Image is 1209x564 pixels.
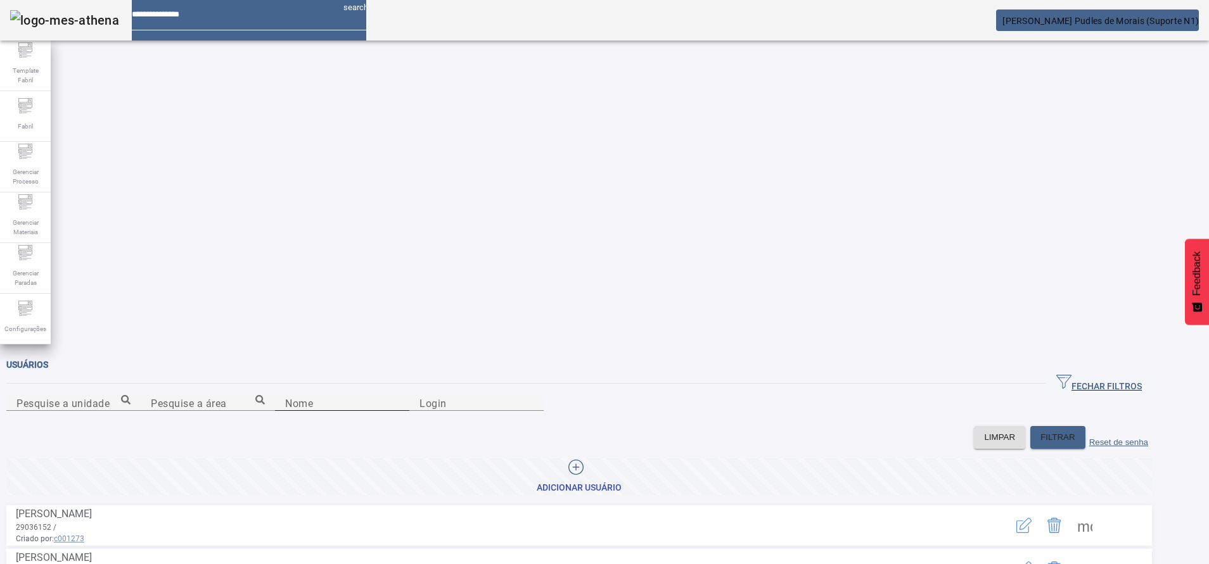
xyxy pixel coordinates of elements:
[16,533,960,544] span: Criado por:
[16,523,56,532] span: 29036152 /
[1,320,50,337] span: Configurações
[16,551,92,563] span: [PERSON_NAME]
[974,426,1025,449] button: LIMPAR
[151,396,265,411] input: Number
[1046,372,1152,395] button: FECHAR FILTROS
[16,508,92,520] span: [PERSON_NAME]
[1070,510,1100,541] button: Mais
[6,265,44,291] span: Gerenciar Paradas
[984,431,1015,444] span: LIMPAR
[1030,426,1085,449] button: FILTRAR
[1040,431,1075,444] span: FILTRAR
[54,534,84,543] span: c001273
[1056,374,1142,393] span: FECHAR FILTROS
[6,214,44,241] span: Gerenciar Materiais
[1191,251,1203,296] span: Feedback
[6,458,1152,495] button: Adicionar Usuário
[6,163,44,190] span: Gerenciar Processo
[1002,16,1199,26] span: [PERSON_NAME] Pudles de Morais (Suporte N1)
[10,10,119,30] img: logo-mes-athena
[6,360,48,370] span: Usuários
[1185,239,1209,325] button: Feedback - Mostrar pesquisa
[419,397,447,409] mat-label: Login
[151,397,227,409] mat-label: Pesquise a área
[6,62,44,89] span: Template Fabril
[537,482,622,494] div: Adicionar Usuário
[14,118,37,135] span: Fabril
[1089,437,1148,447] label: Reset de senha
[1085,426,1152,449] button: Reset de senha
[16,397,110,409] mat-label: Pesquise a unidade
[16,396,131,411] input: Number
[1039,510,1070,541] button: Delete
[285,397,313,409] mat-label: Nome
